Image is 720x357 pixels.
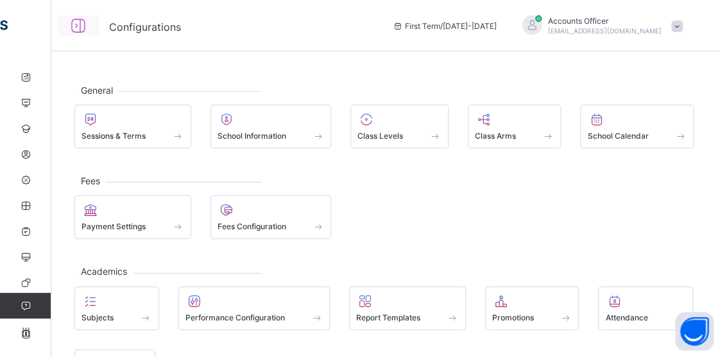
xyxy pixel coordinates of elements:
[356,313,420,322] span: Report Templates
[74,266,133,277] span: Academics
[548,27,662,35] span: [EMAIL_ADDRESS][DOMAIN_NAME]
[475,131,516,141] span: Class Arms
[210,195,332,239] div: Fees Configuration
[598,286,693,330] div: Attendance
[74,85,119,96] span: General
[109,21,181,33] span: Configurations
[675,312,714,351] button: Open asap
[74,195,191,239] div: Payment Settings
[218,222,286,231] span: Fees Configuration
[350,105,449,148] div: Class Levels
[548,16,662,26] span: Accounts Officer
[218,131,286,141] span: School Information
[74,175,107,186] span: Fees
[210,105,332,148] div: School Information
[349,286,466,330] div: Report Templates
[81,222,146,231] span: Payment Settings
[580,105,694,148] div: School Calendar
[74,105,191,148] div: Sessions & Terms
[81,131,146,141] span: Sessions & Terms
[510,15,689,37] div: AccountsOfficer
[392,21,497,31] span: session/term information
[587,131,648,141] span: School Calendar
[178,286,330,330] div: Performance Configuration
[468,105,561,148] div: Class Arms
[357,131,403,141] span: Class Levels
[492,313,534,322] span: Promotions
[74,286,159,330] div: Subjects
[185,313,285,322] span: Performance Configuration
[605,313,647,322] span: Attendance
[81,313,114,322] span: Subjects
[485,286,579,330] div: Promotions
